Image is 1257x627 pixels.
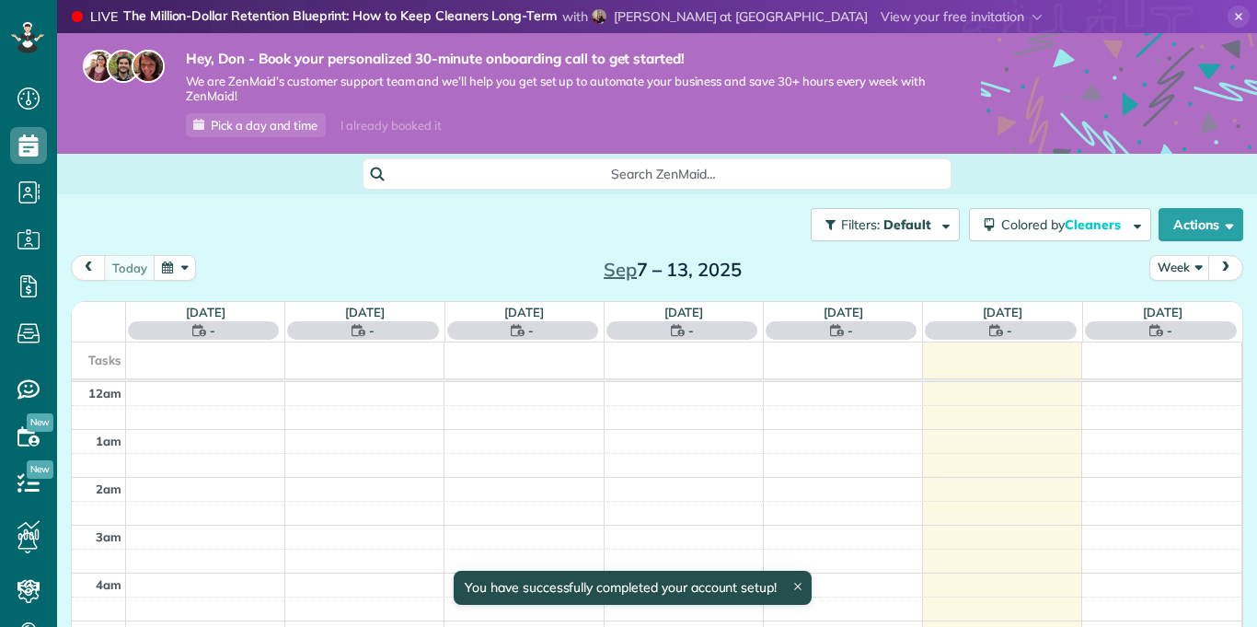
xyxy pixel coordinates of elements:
span: Default [883,216,932,233]
div: I already booked it [329,114,452,137]
span: 1am [96,434,121,448]
a: [DATE] [664,305,704,319]
span: Tasks [88,353,121,367]
button: Actions [1159,208,1243,241]
span: - [688,321,694,340]
button: Week [1149,255,1210,280]
span: New [27,413,53,432]
img: michelle-19f622bdf1676172e81f8f8fba1fb50e276960ebfe0243fe18214015130c80e4.jpg [132,50,165,83]
a: [DATE] [504,305,544,319]
a: Pick a day and time [186,113,326,137]
span: We are ZenMaid’s customer support team and we’ll help you get set up to automate your business an... [186,74,926,105]
button: prev [71,255,106,280]
span: - [1167,321,1172,340]
span: Colored by [1001,216,1127,233]
span: New [27,460,53,479]
span: [PERSON_NAME] at [GEOGRAPHIC_DATA] [614,8,868,25]
button: Filters: Default [811,208,960,241]
span: 12am [88,386,121,401]
strong: The Million-Dollar Retention Blueprint: How to Keep Cleaners Long-Term [123,7,557,27]
a: Filters: Default [801,208,960,241]
span: - [1007,321,1012,340]
span: - [369,321,375,340]
img: jorge-587dff0eeaa6aab1f244e6dc62b8924c3b6ad411094392a53c71c6c4a576187d.jpg [107,50,140,83]
span: Filters: [841,216,880,233]
a: [DATE] [1143,305,1182,319]
span: - [210,321,215,340]
button: today [104,255,156,280]
h2: 7 – 13, 2025 [558,260,788,280]
span: 4am [96,577,121,592]
span: Pick a day and time [211,118,317,133]
a: [DATE] [824,305,863,319]
span: with [562,8,588,25]
span: Cleaners [1065,216,1124,233]
div: You have successfully completed your account setup! [454,571,812,605]
strong: Hey, Don - Book your personalized 30-minute onboarding call to get started! [186,50,926,68]
img: cheryl-hajjar-8ca2d9a0a98081571bad45d25e3ae1ebb22997dcb0f93f4b4d0906acd6b91865.png [592,9,606,24]
a: [DATE] [345,305,385,319]
button: Colored byCleaners [969,208,1151,241]
span: Sep [604,258,637,281]
img: maria-72a9807cf96188c08ef61303f053569d2e2a8a1cde33d635c8a3ac13582a053d.jpg [83,50,116,83]
span: - [528,321,534,340]
button: next [1208,255,1243,280]
span: - [848,321,853,340]
a: [DATE] [983,305,1022,319]
span: 2am [96,482,121,496]
a: [DATE] [186,305,225,319]
span: 3am [96,529,121,544]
